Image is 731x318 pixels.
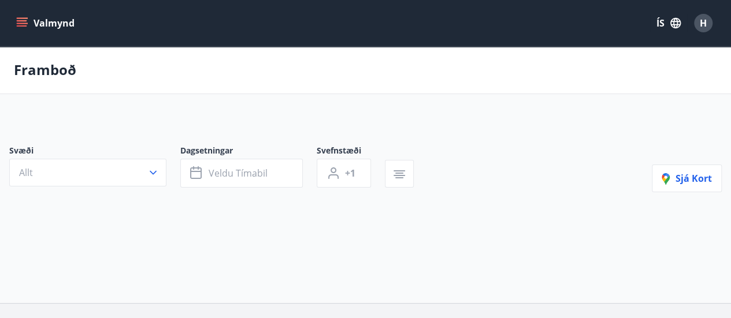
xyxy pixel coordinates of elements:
span: Svæði [9,145,180,159]
button: Allt [9,159,166,186]
span: +1 [345,167,355,179]
button: ÍS [650,13,687,33]
button: H [689,9,717,37]
p: Framboð [14,60,76,80]
button: menu [14,13,79,33]
button: Veldu tímabil [180,159,303,188]
span: Svefnstæði [317,145,385,159]
span: Sjá kort [662,172,712,185]
span: H [700,17,707,29]
button: Sjá kort [652,164,722,192]
span: Allt [19,166,33,179]
button: +1 [317,159,371,188]
span: Dagsetningar [180,145,317,159]
span: Veldu tímabil [209,167,268,179]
